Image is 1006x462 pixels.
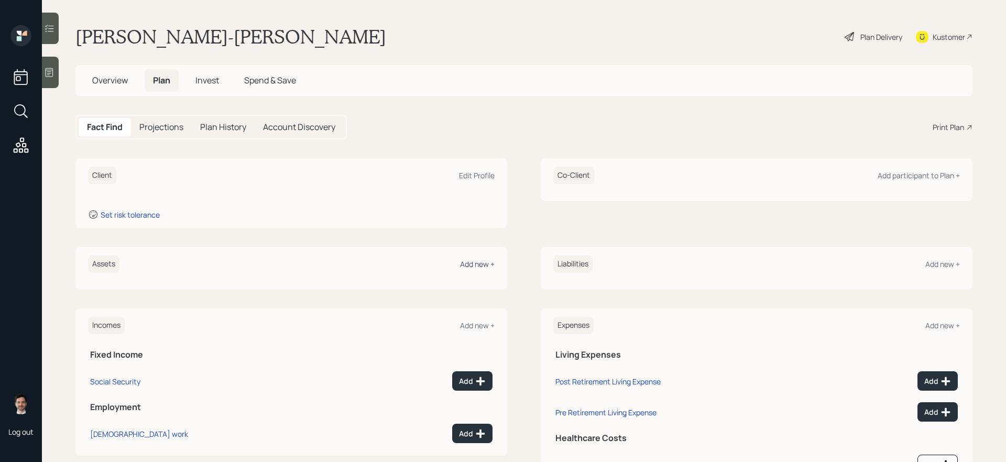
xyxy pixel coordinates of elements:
button: Add [452,424,493,443]
button: Add [917,402,958,422]
div: Add new + [925,320,960,330]
h6: Client [88,167,116,184]
div: Add [924,376,951,386]
h5: Healthcare Costs [555,433,958,443]
h5: Employment [90,402,493,412]
div: Set risk tolerance [101,210,160,220]
div: Add [459,428,486,439]
div: Print Plan [933,122,964,133]
h1: [PERSON_NAME]-[PERSON_NAME] [75,25,386,48]
img: jonah-coleman-headshot.png [10,393,31,414]
span: Plan [153,74,170,86]
h5: Living Expenses [555,350,958,360]
h5: Fixed Income [90,350,493,360]
h5: Fact Find [87,122,123,132]
h6: Liabilities [553,255,593,273]
div: [DEMOGRAPHIC_DATA] work [90,429,188,439]
div: Log out [8,427,34,437]
button: Add [452,371,493,391]
button: Add [917,371,958,391]
span: Spend & Save [244,74,296,86]
h5: Account Discovery [263,122,335,132]
div: Post Retirement Living Expense [555,377,661,386]
div: Pre Retirement Living Expense [555,407,657,417]
div: Plan Delivery [860,31,902,42]
span: Overview [92,74,128,86]
h6: Co-Client [553,167,594,184]
div: Add new + [925,259,960,269]
h5: Plan History [200,122,246,132]
span: Invest [195,74,219,86]
div: Add participant to Plan + [878,170,960,180]
div: Add [924,407,951,417]
div: Add new + [460,259,495,269]
div: Edit Profile [459,170,495,180]
h6: Assets [88,255,119,273]
h6: Expenses [553,317,594,334]
div: Add new + [460,320,495,330]
h6: Incomes [88,317,125,334]
div: Kustomer [933,31,965,42]
div: Add [459,376,486,386]
h5: Projections [139,122,183,132]
div: Social Security [90,377,140,386]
